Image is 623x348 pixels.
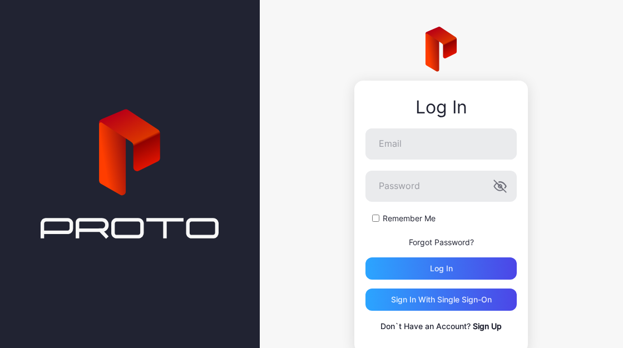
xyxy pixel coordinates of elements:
[409,237,474,247] a: Forgot Password?
[391,295,492,304] div: Sign in With Single Sign-On
[365,97,517,117] div: Log In
[430,264,453,273] div: Log in
[365,171,517,202] input: Password
[365,320,517,333] p: Don`t Have an Account?
[473,321,502,331] a: Sign Up
[365,128,517,160] input: Email
[493,180,507,193] button: Password
[365,289,517,311] button: Sign in With Single Sign-On
[365,257,517,280] button: Log in
[383,213,436,224] label: Remember Me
